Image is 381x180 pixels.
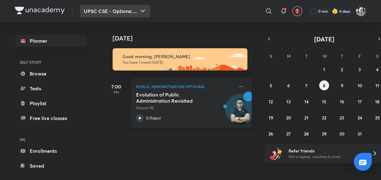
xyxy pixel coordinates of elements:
[266,113,276,122] button: October 19, 2025
[268,131,273,137] abbr: October 26, 2025
[15,7,65,16] a: Company Logo
[284,113,293,122] button: October 20, 2025
[305,83,307,88] abbr: October 7, 2025
[323,66,325,72] abbr: October 1, 2025
[355,80,365,90] button: October 10, 2025
[337,129,347,139] button: October 30, 2025
[15,35,87,47] a: Planner
[304,131,309,137] abbr: October 28, 2025
[337,64,347,74] button: October 2, 2025
[289,154,365,160] p: Win a laptop, vouchers & more
[322,131,326,137] abbr: October 29, 2025
[287,53,291,59] abbr: Monday
[225,97,255,127] img: Avatar
[289,148,365,154] h6: Refer friends
[270,53,272,59] abbr: Sunday
[337,96,347,106] button: October 16, 2025
[287,83,290,88] abbr: October 6, 2025
[304,99,309,105] abbr: October 14, 2025
[113,35,258,42] h4: [DATE]
[323,83,325,88] abbr: October 8, 2025
[304,115,308,121] abbr: October 21, 2025
[15,82,87,95] a: Tests
[302,129,311,139] button: October 28, 2025
[319,113,329,122] button: October 22, 2025
[284,80,293,90] button: October 6, 2025
[266,96,276,106] button: October 12, 2025
[332,8,338,14] img: streak
[104,90,129,94] p: PM
[376,53,379,59] abbr: Saturday
[322,115,326,121] abbr: October 22, 2025
[15,134,87,145] h6: ME
[340,115,344,121] abbr: October 23, 2025
[286,131,291,137] abbr: October 27, 2025
[337,80,347,90] button: October 9, 2025
[375,115,380,121] abbr: October 25, 2025
[375,99,379,105] abbr: October 18, 2025
[15,112,87,124] a: Free live classes
[270,83,272,88] abbr: October 5, 2025
[104,83,129,90] h5: 7:00
[15,57,87,67] h6: SELF STUDY
[319,96,329,106] button: October 15, 2025
[122,60,242,65] p: You have 1 event [DATE]
[341,66,343,72] abbr: October 2, 2025
[15,67,87,80] a: Browse
[286,115,291,121] abbr: October 20, 2025
[322,99,326,105] abbr: October 15, 2025
[358,53,361,59] abbr: Friday
[319,64,329,74] button: October 1, 2025
[286,99,291,105] abbr: October 13, 2025
[340,99,344,105] abbr: October 16, 2025
[357,115,362,121] abbr: October 24, 2025
[358,66,361,72] abbr: October 3, 2025
[355,96,365,106] button: October 17, 2025
[337,113,347,122] button: October 23, 2025
[319,129,329,139] button: October 29, 2025
[323,53,327,59] abbr: Wednesday
[302,80,311,90] button: October 7, 2025
[294,8,300,14] img: avatar
[356,6,366,16] img: Anjali Ror
[266,80,276,90] button: October 5, 2025
[284,129,293,139] button: October 27, 2025
[122,54,242,59] h6: Good morning, [PERSON_NAME]
[80,5,150,17] button: UPSC CSE - Optiona ...
[302,96,311,106] button: October 14, 2025
[15,97,87,109] a: Playlist
[357,99,362,105] abbr: October 17, 2025
[146,115,161,121] p: G Rajput
[357,131,362,137] abbr: October 31, 2025
[314,35,334,43] span: [DATE]
[266,129,276,139] button: October 26, 2025
[339,131,345,137] abbr: October 30, 2025
[284,96,293,106] button: October 13, 2025
[355,64,365,74] button: October 3, 2025
[340,83,343,88] abbr: October 9, 2025
[273,35,375,43] button: [DATE]
[302,113,311,122] button: October 21, 2025
[355,129,365,139] button: October 31, 2025
[319,80,329,90] button: October 8, 2025
[340,53,343,59] abbr: Thursday
[292,6,302,16] button: avatar
[270,147,282,160] img: referral
[375,83,379,88] abbr: October 11, 2025
[376,66,379,72] abbr: October 4, 2025
[136,92,213,104] h5: Evolution of Public Administration Revisited
[269,99,273,105] abbr: October 12, 2025
[15,160,87,172] a: Saved
[305,53,308,59] abbr: Tuesday
[113,48,247,71] img: morning
[355,113,365,122] button: October 24, 2025
[269,115,273,121] abbr: October 19, 2025
[15,7,65,14] img: Company Logo
[15,145,87,157] a: Enrollments
[136,105,233,111] p: Session 85
[136,83,233,90] p: Public Administration Optional
[357,83,362,88] abbr: October 10, 2025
